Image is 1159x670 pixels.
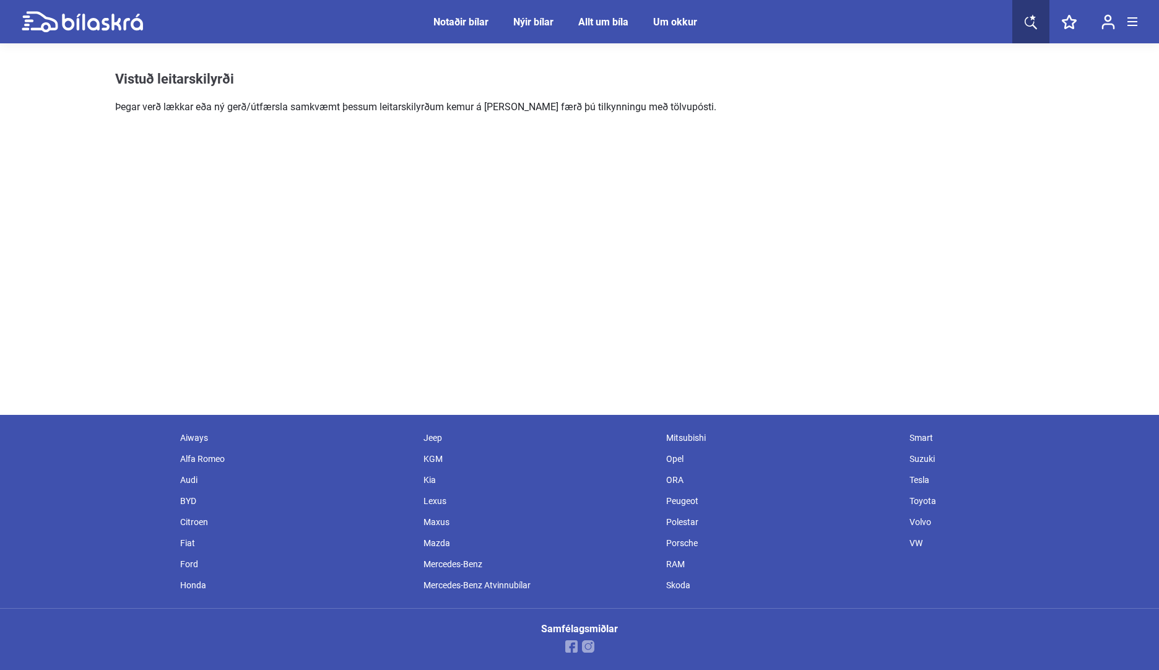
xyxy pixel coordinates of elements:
[660,427,903,448] div: Mitsubishi
[903,448,1147,469] div: Suzuki
[660,490,903,511] div: Peugeot
[417,554,661,575] div: Mercedes-Benz
[115,100,716,115] p: Þegar verð lækkar eða ný gerð/útfærsla samkvæmt þessum leitarskilyrðum kemur á [PERSON_NAME] færð...
[417,533,661,554] div: Mazda
[417,427,661,448] div: Jeep
[417,490,661,511] div: Lexus
[433,16,488,28] a: Notaðir bílar
[660,533,903,554] div: Porsche
[578,16,628,28] a: Allt um bíla
[417,448,661,469] div: KGM
[174,448,417,469] div: Alfa Romeo
[660,511,903,533] div: Polestar
[660,554,903,575] div: RAM
[653,16,697,28] a: Um okkur
[417,575,661,596] div: Mercedes-Benz Atvinnubílar
[513,16,553,28] a: Nýir bílar
[541,624,618,634] div: Samfélagsmiðlar
[903,427,1147,448] div: Smart
[903,490,1147,511] div: Toyota
[174,554,417,575] div: Ford
[903,511,1147,533] div: Volvo
[660,469,903,490] div: ORA
[174,511,417,533] div: Citroen
[660,575,903,596] div: Skoda
[174,427,417,448] div: Aiways
[174,469,417,490] div: Audi
[417,511,661,533] div: Maxus
[174,490,417,511] div: BYD
[903,533,1147,554] div: VW
[660,448,903,469] div: Opel
[174,533,417,554] div: Fiat
[903,469,1147,490] div: Tesla
[174,575,417,596] div: Honda
[1101,14,1115,30] img: user-login.svg
[115,71,716,87] h1: Vistuð leitarskilyrði
[417,469,661,490] div: Kia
